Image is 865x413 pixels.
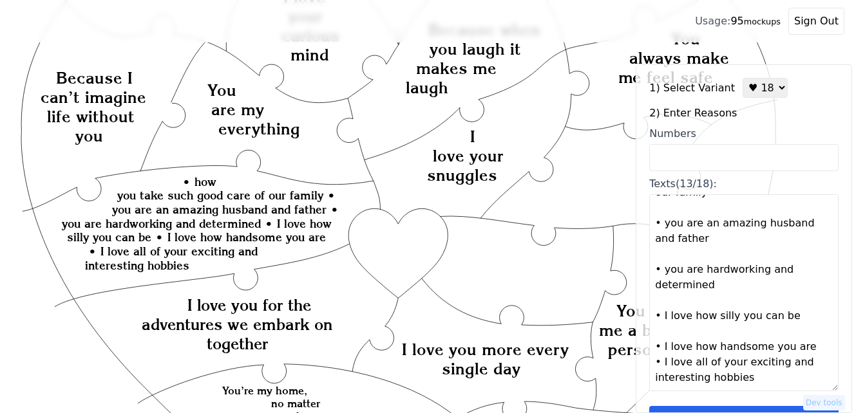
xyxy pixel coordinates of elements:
[187,297,311,315] text: I love you for the
[427,165,497,185] text: snuggles
[695,14,781,29] div: 95
[649,126,839,142] div: Numbers
[416,59,497,78] text: makes me
[142,316,332,335] text: adventures we embark on
[67,230,326,244] text: silly you can be • I love how handsome you are
[117,188,336,202] text: you take such good care of our family •
[617,301,694,320] text: You make
[599,320,689,340] text: me a better
[649,144,839,171] input: Numbers
[470,127,475,146] text: I
[433,146,504,165] text: love your
[788,8,844,35] button: Sign Out
[47,107,135,126] text: life without
[744,17,781,26] small: mockups
[56,68,133,87] text: Because I
[207,335,268,354] text: together
[649,194,839,391] textarea: Texts(13/18):
[803,395,845,410] button: Dev tools
[290,45,329,64] text: mind
[212,100,265,119] text: are my
[618,68,714,87] text: me feel safe
[88,244,258,258] text: • I love all of your exciting and
[182,175,216,188] text: • how
[222,384,307,397] text: You’re my home,
[207,80,236,100] text: You
[442,359,520,378] text: single day
[271,397,321,410] text: no matter
[402,340,569,359] text: I love you more every
[676,178,717,190] span: (13/18):
[649,176,839,192] div: Texts
[649,106,839,121] label: 2) Enter Reasons
[281,26,339,45] text: curious
[75,126,103,145] text: you
[629,48,729,68] text: always make
[62,217,332,230] text: you are hardworking and determined • I love how
[649,80,735,96] label: 1) Select Variant
[219,119,301,138] text: everything
[608,340,661,359] text: person
[112,203,339,216] text: you are an amazing husband and father •
[85,259,189,272] text: interesting hobbies
[41,87,146,107] text: can’t imagine
[430,39,521,59] text: you laugh it
[406,78,449,97] text: laugh
[695,15,730,27] span: Usage:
